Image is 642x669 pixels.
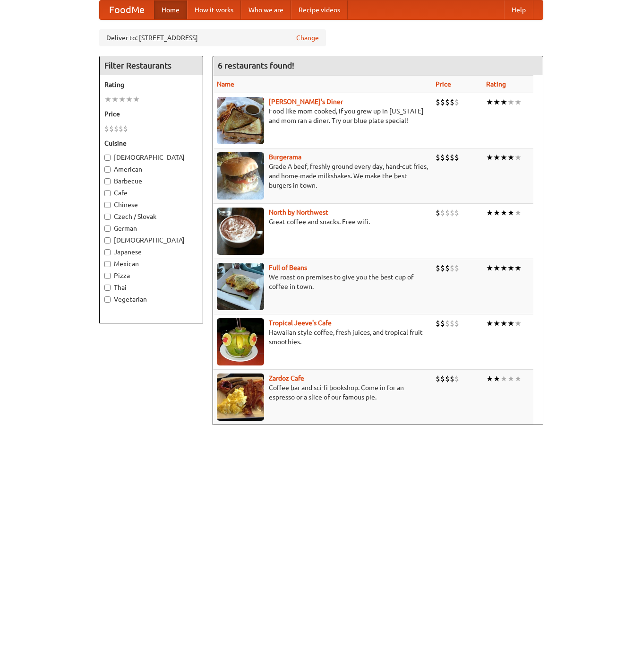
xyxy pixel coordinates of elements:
[493,318,500,329] li: ★
[187,0,241,19] a: How it works
[104,155,111,161] input: [DEMOGRAPHIC_DATA]
[486,80,506,88] a: Rating
[104,166,111,173] input: American
[269,153,301,161] a: Burgerama
[500,152,507,163] li: ★
[514,374,522,384] li: ★
[507,152,514,163] li: ★
[440,374,445,384] li: $
[119,123,123,134] li: $
[104,200,198,209] label: Chinese
[104,188,198,198] label: Cafe
[269,209,328,216] a: North by Northwest
[109,123,114,134] li: $
[104,224,198,233] label: German
[500,208,507,218] li: ★
[486,263,493,273] li: ★
[104,261,111,267] input: Mexican
[436,208,440,218] li: $
[111,94,119,104] li: ★
[500,263,507,273] li: ★
[217,80,234,88] a: Name
[217,162,428,190] p: Grade A beef, freshly ground every day, hand-cut fries, and home-made milkshakes. We make the bes...
[104,212,198,221] label: Czech / Slovak
[104,273,111,279] input: Pizza
[454,152,459,163] li: $
[436,152,440,163] li: $
[217,318,264,365] img: jeeves.jpg
[269,374,304,382] a: Zardoz Cafe
[104,259,198,269] label: Mexican
[440,263,445,273] li: $
[507,318,514,329] li: ★
[493,97,500,107] li: ★
[291,0,348,19] a: Recipe videos
[104,247,198,257] label: Japanese
[104,165,198,174] label: American
[514,97,522,107] li: ★
[507,374,514,384] li: ★
[269,264,307,271] a: Full of Beans
[126,94,133,104] li: ★
[104,190,111,196] input: Cafe
[507,263,514,273] li: ★
[440,318,445,329] li: $
[217,328,428,347] p: Hawaiian style coffee, fresh juices, and tropical fruit smoothies.
[104,123,109,134] li: $
[445,97,450,107] li: $
[100,56,203,75] h4: Filter Restaurants
[454,263,459,273] li: $
[493,374,500,384] li: ★
[104,153,198,162] label: [DEMOGRAPHIC_DATA]
[119,94,126,104] li: ★
[514,318,522,329] li: ★
[154,0,187,19] a: Home
[500,318,507,329] li: ★
[104,178,111,184] input: Barbecue
[450,97,454,107] li: $
[217,106,428,125] p: Food like mom cooked, if you grew up in [US_STATE] and mom ran a diner. Try our blue plate special!
[104,235,198,245] label: [DEMOGRAPHIC_DATA]
[507,208,514,218] li: ★
[104,271,198,280] label: Pizza
[450,152,454,163] li: $
[454,208,459,218] li: $
[218,61,294,70] ng-pluralize: 6 restaurants found!
[454,97,459,107] li: $
[296,33,319,43] a: Change
[217,272,428,291] p: We roast on premises to give you the best cup of coffee in town.
[514,208,522,218] li: ★
[217,383,428,402] p: Coffee bar and sci-fi bookshop. Come in for an espresso or a slice of our famous pie.
[436,97,440,107] li: $
[217,208,264,255] img: north.jpg
[450,374,454,384] li: $
[450,263,454,273] li: $
[445,374,450,384] li: $
[514,152,522,163] li: ★
[269,319,332,327] a: Tropical Jeeve's Cafe
[450,208,454,218] li: $
[450,318,454,329] li: $
[269,98,343,105] a: [PERSON_NAME]'s Diner
[486,374,493,384] li: ★
[104,109,198,119] h5: Price
[104,80,198,89] h5: Rating
[104,295,198,304] label: Vegetarian
[104,226,111,232] input: German
[486,152,493,163] li: ★
[486,208,493,218] li: ★
[104,249,111,255] input: Japanese
[104,214,111,220] input: Czech / Slovak
[440,97,445,107] li: $
[493,263,500,273] li: ★
[500,97,507,107] li: ★
[507,97,514,107] li: ★
[100,0,154,19] a: FoodMe
[440,152,445,163] li: $
[104,237,111,243] input: [DEMOGRAPHIC_DATA]
[114,123,119,134] li: $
